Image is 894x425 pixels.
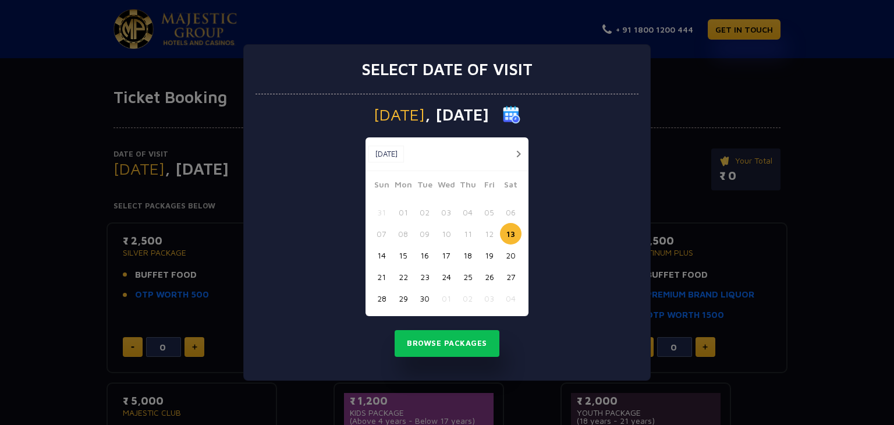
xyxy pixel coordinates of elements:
button: 02 [457,288,478,309]
button: 06 [500,201,521,223]
button: 14 [371,245,392,266]
span: Mon [392,178,414,194]
button: 21 [371,266,392,288]
button: 10 [435,223,457,245]
span: Thu [457,178,478,194]
button: 17 [435,245,457,266]
span: Sun [371,178,392,194]
button: 22 [392,266,414,288]
span: , [DATE] [425,107,489,123]
button: 15 [392,245,414,266]
button: 25 [457,266,478,288]
span: Sat [500,178,521,194]
button: 11 [457,223,478,245]
button: Browse Packages [395,330,499,357]
button: 20 [500,245,521,266]
button: 27 [500,266,521,288]
button: 01 [435,288,457,309]
span: [DATE] [374,107,425,123]
button: 13 [500,223,521,245]
span: Tue [414,178,435,194]
button: 31 [371,201,392,223]
button: 07 [371,223,392,245]
span: Wed [435,178,457,194]
span: Fri [478,178,500,194]
button: 16 [414,245,435,266]
button: 02 [414,201,435,223]
button: 29 [392,288,414,309]
button: 08 [392,223,414,245]
button: 24 [435,266,457,288]
button: 18 [457,245,478,266]
button: 03 [478,288,500,309]
button: 05 [478,201,500,223]
img: calender icon [503,106,520,123]
button: [DATE] [368,146,404,163]
button: 01 [392,201,414,223]
button: 12 [478,223,500,245]
button: 19 [478,245,500,266]
button: 26 [478,266,500,288]
button: 04 [500,288,521,309]
button: 09 [414,223,435,245]
button: 04 [457,201,478,223]
button: 28 [371,288,392,309]
h3: Select date of visit [361,59,533,79]
button: 03 [435,201,457,223]
button: 30 [414,288,435,309]
button: 23 [414,266,435,288]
